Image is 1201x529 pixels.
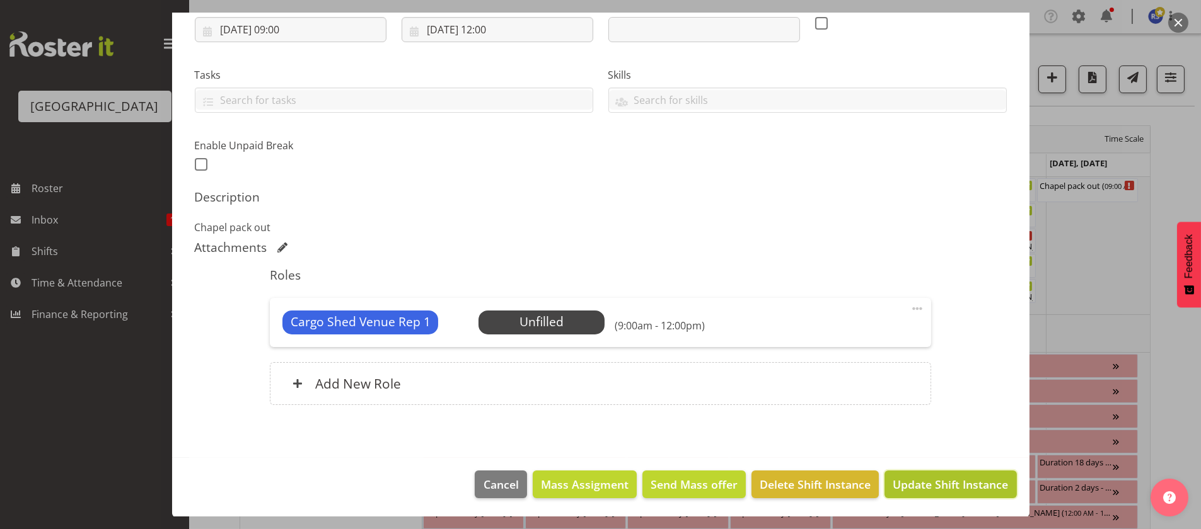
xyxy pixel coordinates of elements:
[885,470,1016,498] button: Update Shift Instance
[402,17,593,42] input: Click to select...
[615,319,705,332] h6: (9:00am - 12:00pm)
[475,470,526,498] button: Cancel
[608,67,1007,82] label: Skills
[195,67,593,82] label: Tasks
[195,90,593,110] input: Search for tasks
[893,476,1008,492] span: Update Shift Instance
[651,476,738,492] span: Send Mass offer
[195,220,1007,235] p: Chapel pack out
[751,470,879,498] button: Delete Shift Instance
[195,240,267,255] h5: Attachments
[195,190,1007,205] h5: Description
[315,375,401,392] h6: Add New Role
[533,470,637,498] button: Mass Assigment
[609,90,1006,110] input: Search for skills
[642,470,746,498] button: Send Mass offer
[519,313,564,330] span: Unfilled
[484,476,519,492] span: Cancel
[1183,234,1195,278] span: Feedback
[291,313,431,331] span: Cargo Shed Venue Rep 1
[1177,222,1201,307] button: Feedback - Show survey
[195,138,386,153] label: Enable Unpaid Break
[270,268,931,283] h5: Roles
[541,476,629,492] span: Mass Assigment
[195,17,386,42] input: Click to select...
[1163,491,1176,504] img: help-xxl-2.png
[760,476,871,492] span: Delete Shift Instance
